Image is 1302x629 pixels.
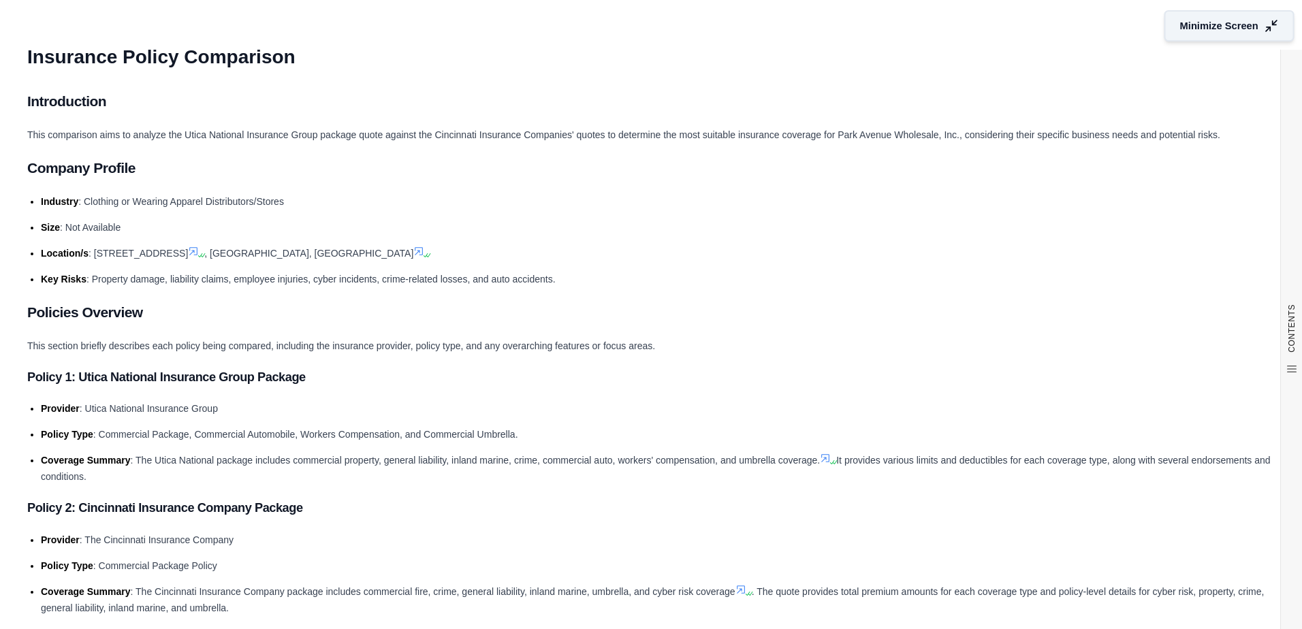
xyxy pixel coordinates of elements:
[27,365,1275,389] h3: Policy 1: Utica National Insurance Group Package
[89,248,188,259] span: : [STREET_ADDRESS]
[60,222,121,233] span: : Not Available
[41,222,60,233] span: Size
[27,298,1275,327] h2: Policies Overview
[86,274,556,285] span: : Property damage, liability claims, employee injuries, cyber incidents, crime-related losses, an...
[93,429,518,440] span: : Commercial Package, Commercial Automobile, Workers Compensation, and Commercial Umbrella.
[204,248,413,259] span: , [GEOGRAPHIC_DATA], [GEOGRAPHIC_DATA]
[27,129,1220,140] span: This comparison aims to analyze the Utica National Insurance Group package quote against the Cinc...
[41,560,93,571] span: Policy Type
[131,455,821,466] span: : The Utica National package includes commercial property, general liability, inland marine, crim...
[41,534,80,545] span: Provider
[41,429,93,440] span: Policy Type
[41,274,86,285] span: Key Risks
[41,455,131,466] span: Coverage Summary
[41,586,131,597] span: Coverage Summary
[27,496,1275,520] h3: Policy 2: Cincinnati Insurance Company Package
[27,87,1275,116] h2: Introduction
[1180,19,1258,33] span: Minimize Screen
[131,586,735,597] span: : The Cincinnati Insurance Company package includes commercial fire, crime, general liability, in...
[80,534,234,545] span: : The Cincinnati Insurance Company
[80,403,218,414] span: : Utica National Insurance Group
[1286,304,1297,353] span: CONTENTS
[27,38,1275,76] h1: Insurance Policy Comparison
[93,560,217,571] span: : Commercial Package Policy
[1164,10,1295,42] button: Minimize Screen
[41,248,89,259] span: Location/s
[41,403,80,414] span: Provider
[41,586,1264,613] span: . The quote provides total premium amounts for each coverage type and policy-level details for cy...
[78,196,284,207] span: : Clothing or Wearing Apparel Distributors/Stores
[27,154,1275,182] h2: Company Profile
[27,340,655,351] span: This section briefly describes each policy being compared, including the insurance provider, poli...
[41,196,78,207] span: Industry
